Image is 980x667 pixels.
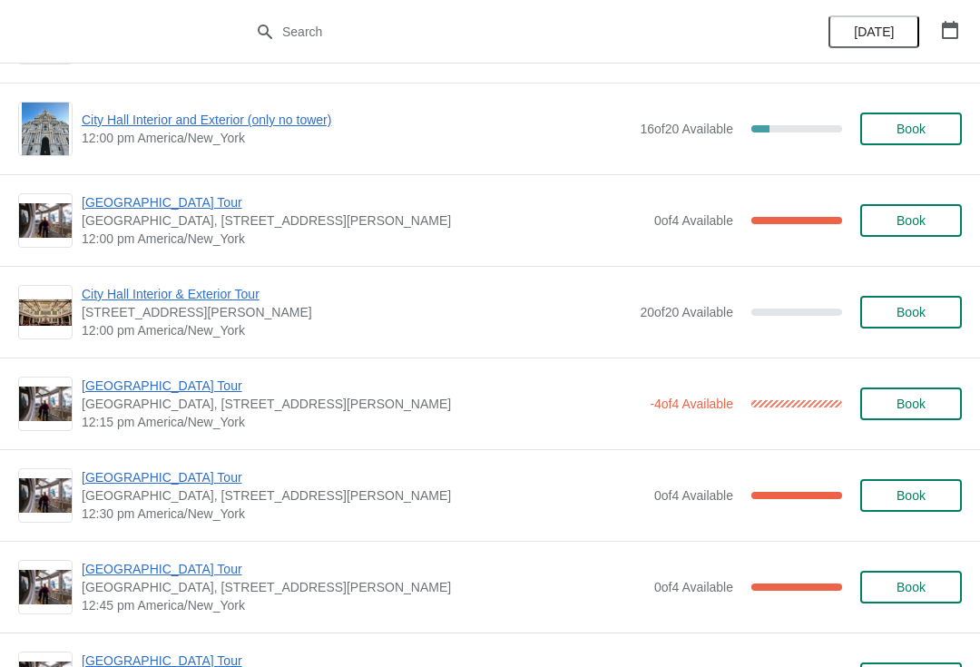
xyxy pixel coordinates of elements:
span: [GEOGRAPHIC_DATA] Tour [82,560,645,578]
span: Book [897,488,926,503]
span: 0 of 4 Available [654,580,733,594]
span: Book [897,122,926,136]
span: [GEOGRAPHIC_DATA], [STREET_ADDRESS][PERSON_NAME] [82,578,645,596]
span: [GEOGRAPHIC_DATA] Tour [82,468,645,486]
span: 12:30 pm America/New_York [82,505,645,523]
span: Book [897,305,926,319]
span: 0 of 4 Available [654,488,733,503]
img: City Hall Tower Tour | City Hall Visitor Center, 1400 John F Kennedy Boulevard Suite 121, Philade... [19,570,72,605]
span: [GEOGRAPHIC_DATA], [STREET_ADDRESS][PERSON_NAME] [82,211,645,230]
img: City Hall Tower Tour | City Hall Visitor Center, 1400 John F Kennedy Boulevard Suite 121, Philade... [19,387,72,422]
span: -4 of 4 Available [650,397,733,411]
span: 12:00 pm America/New_York [82,129,631,147]
span: 12:15 pm America/New_York [82,413,641,431]
span: 16 of 20 Available [640,122,733,136]
span: [GEOGRAPHIC_DATA] Tour [82,193,645,211]
span: 12:45 pm America/New_York [82,596,645,614]
span: City Hall Interior & Exterior Tour [82,285,631,303]
span: Book [897,397,926,411]
img: City Hall Tower Tour | City Hall Visitor Center, 1400 John F Kennedy Boulevard Suite 121, Philade... [19,203,72,239]
img: City Hall Interior and Exterior (only no tower) | | 12:00 pm America/New_York [22,103,70,155]
button: Book [860,204,962,237]
button: [DATE] [828,15,919,48]
button: Book [860,113,962,145]
button: Book [860,571,962,603]
span: City Hall Interior and Exterior (only no tower) [82,111,631,129]
span: [GEOGRAPHIC_DATA], [STREET_ADDRESS][PERSON_NAME] [82,395,641,413]
button: Book [860,479,962,512]
span: [DATE] [854,25,894,39]
span: [GEOGRAPHIC_DATA], [STREET_ADDRESS][PERSON_NAME] [82,486,645,505]
button: Book [860,387,962,420]
input: Search [281,15,735,48]
span: 12:00 pm America/New_York [82,321,631,339]
span: [STREET_ADDRESS][PERSON_NAME] [82,303,631,321]
span: 0 of 4 Available [654,213,733,228]
img: City Hall Interior & Exterior Tour | 1400 John F Kennedy Boulevard, Suite 121, Philadelphia, PA, ... [19,299,72,326]
span: Book [897,213,926,228]
span: 12:00 pm America/New_York [82,230,645,248]
span: 20 of 20 Available [640,305,733,319]
img: City Hall Tower Tour | City Hall Visitor Center, 1400 John F Kennedy Boulevard Suite 121, Philade... [19,478,72,514]
button: Book [860,296,962,329]
span: Book [897,580,926,594]
span: [GEOGRAPHIC_DATA] Tour [82,377,641,395]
